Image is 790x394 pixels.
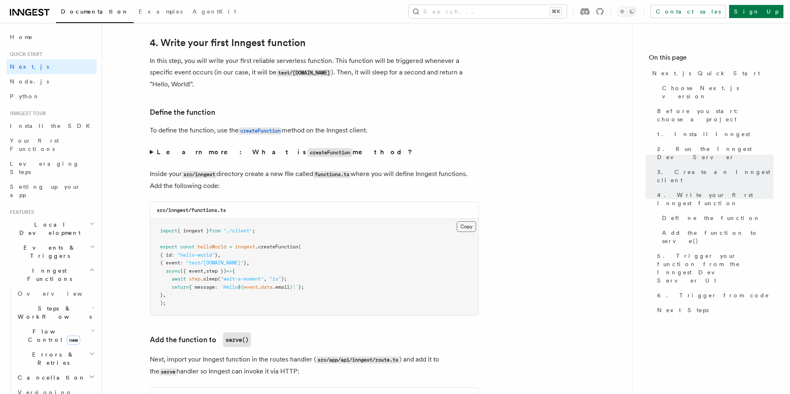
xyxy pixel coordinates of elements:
strong: Learn more: What is method? [157,148,414,156]
span: Python [10,93,40,100]
span: 1. Install Inngest [657,130,750,138]
a: Your first Functions [7,133,97,156]
p: Inside your directory create a new file called where you will define Inngest functions. Add the f... [150,168,479,192]
span: 3. Create an Inngest client [657,168,774,184]
span: ({ event [180,268,203,274]
span: data [261,284,272,290]
a: 4. Write your first Inngest function [654,188,774,211]
a: Sign Up [729,5,783,18]
a: Choose Next.js version [659,81,774,104]
span: "wait-a-moment" [221,276,264,282]
span: step [189,276,200,282]
span: Node.js [10,78,49,85]
span: ( [298,244,301,250]
span: Inngest Functions [7,267,89,283]
span: 6. Trigger from code [657,291,769,299]
a: 1. Install Inngest [654,127,774,141]
span: 5. Trigger your function from the Inngest Dev Server UI [657,252,774,285]
span: : [180,260,183,266]
span: .email [272,284,290,290]
span: = [229,244,232,250]
span: inngest [235,244,255,250]
span: Setting up your app [10,183,81,198]
button: Search...⌘K [409,5,567,18]
a: Next.js [7,59,97,74]
span: } [290,284,293,290]
button: Local Development [7,217,97,240]
span: Flow Control [14,327,91,344]
p: To define the function, use the method on the Inngest client. [150,125,479,137]
summary: Learn more: What iscreateFunctionmethod? [150,146,479,158]
span: , [163,292,166,298]
span: "test/[DOMAIN_NAME]" [186,260,244,266]
p: Next, import your Inngest function in the routes handler ( ) and add it to the handler so Inngest... [150,354,479,378]
a: AgentKit [188,2,241,22]
span: const [180,244,195,250]
a: Documentation [56,2,134,23]
span: `Hello [221,284,238,290]
span: Before you start: choose a project [657,107,774,123]
span: "1s" [270,276,281,282]
span: Next.js Quick Start [652,69,760,77]
span: 2. Run the Inngest Dev Server [657,145,774,161]
span: async [166,268,180,274]
span: Next.js [10,63,49,70]
a: Before you start: choose a project [654,104,774,127]
span: import [160,228,177,234]
span: { id [160,252,172,258]
a: Setting up your app [7,179,97,202]
span: } [215,252,218,258]
a: Node.js [7,74,97,89]
span: ); [281,276,287,282]
span: Events & Triggers [7,243,90,260]
span: Add the function to serve() [662,229,774,245]
span: Next Steps [657,306,709,314]
span: Errors & Retries [14,350,89,367]
a: Next Steps [654,303,774,318]
a: 6. Trigger from code [654,288,774,303]
span: AgentKit [193,8,236,15]
a: Python [7,89,97,104]
code: test/[DOMAIN_NAME] [276,70,331,76]
span: Define the function [662,214,760,222]
span: Steps & Workflows [14,304,92,321]
span: , [203,268,206,274]
a: Define the function [659,211,774,225]
span: , [264,276,267,282]
code: src/inngest/functions.ts [157,207,226,213]
button: Cancellation [14,370,97,385]
span: "./client" [223,228,252,234]
a: Add the function toserve() [150,332,251,347]
button: Flow Controlnew [14,324,97,347]
span: Local Development [7,220,90,237]
span: { message [189,284,215,290]
code: serve() [223,332,251,347]
a: Leveraging Steps [7,156,97,179]
code: serve [159,369,177,375]
span: .sleep [200,276,218,282]
span: Features [7,209,34,216]
span: Home [10,33,33,41]
span: ${ [238,284,244,290]
span: }; [298,284,304,290]
span: Quick start [7,51,42,58]
code: createFunction [307,148,353,157]
span: await [172,276,186,282]
a: Next.js Quick Start [649,66,774,81]
span: Your first Functions [10,137,59,152]
button: Toggle dark mode [617,7,637,16]
span: . [258,284,261,290]
code: functions.ts [313,171,351,178]
span: Cancellation [14,373,86,382]
span: ( [218,276,221,282]
a: Overview [14,286,97,301]
span: , [246,260,249,266]
span: !` [293,284,298,290]
span: step }) [206,268,226,274]
button: Steps & Workflows [14,301,97,324]
a: createFunction [239,126,282,134]
button: Events & Triggers [7,240,97,263]
code: createFunction [239,127,282,134]
span: } [244,260,246,266]
span: Choose Next.js version [662,84,774,100]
